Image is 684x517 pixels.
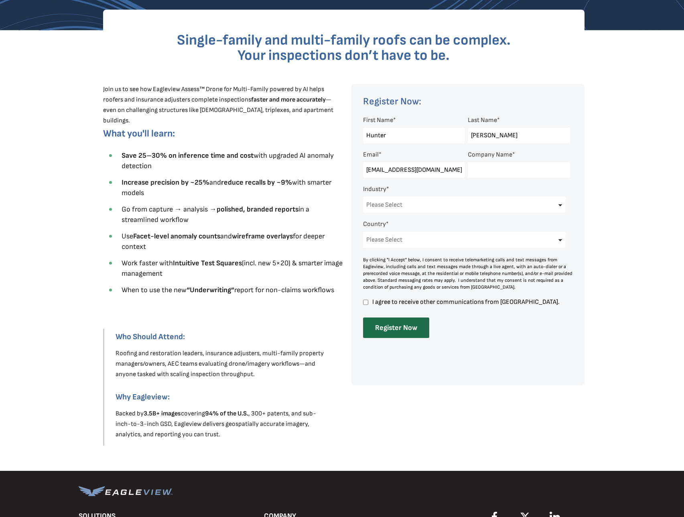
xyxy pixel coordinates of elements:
[363,220,386,228] span: Country
[173,259,242,267] strong: Intuitive Test Squares
[363,96,421,107] span: Register Now:
[116,332,185,342] strong: Who Should Attend:
[133,232,220,240] strong: Facet-level anomaly counts
[144,410,181,417] strong: 3.5B+ images
[116,392,170,402] strong: Why Eagleview:
[371,299,570,305] span: I agree to receive other communications from [GEOGRAPHIC_DATA].
[177,32,511,49] span: Single-family and multi-family roofs can be complex.
[468,116,497,124] span: Last Name
[122,205,309,224] span: Go from capture → analysis → in a streamlined workflow
[122,232,325,251] span: Use and for deeper context
[363,318,429,338] input: Register Now
[122,259,343,278] span: Work faster with (incl. new 5×20) & smarter image management
[187,286,234,294] strong: “Underwriting”
[237,47,450,64] span: Your inspections don’t have to be.
[122,178,209,187] strong: Increase precision by ~25%
[116,410,316,438] span: Backed by covering , 300+ patents, and sub-inch-to-3-inch GSD, Eagleview delivers geospatially ac...
[122,151,334,170] span: with upgraded AI anomaly detection
[468,151,512,159] span: Company Name
[122,151,254,160] strong: Save 25–30% on inference time and cost
[103,85,333,124] span: Join us to see how Eagleview Assess™ Drone for Multi-Family powered by AI helps roofers and insur...
[363,299,368,306] input: I agree to receive other communications from [GEOGRAPHIC_DATA].
[363,256,573,291] div: By clicking "I Accept" below, I consent to receive telemarketing calls and text messages from Eag...
[116,350,324,378] span: Roofing and restoration leaders, insurance adjusters, multi-family property managers/owners, AEC ...
[122,286,334,294] span: When to use the new report for non-claims workflows
[217,205,298,214] strong: polished, branded reports
[221,178,292,187] strong: reduce recalls by ~9%
[103,128,175,139] span: What you'll learn:
[232,232,293,240] strong: wireframe overlays
[363,116,393,124] span: First Name
[122,178,331,197] span: and with smarter models
[205,410,248,417] strong: 94% of the U.S.
[251,96,326,104] strong: faster and more accurately
[363,185,386,193] span: Industry
[363,151,379,159] span: Email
